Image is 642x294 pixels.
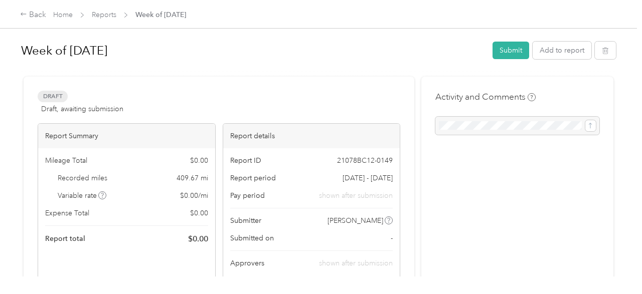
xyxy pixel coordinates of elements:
button: Add to report [533,42,591,59]
span: $ 0.00 [190,155,208,166]
span: 21078BC12-0149 [337,155,393,166]
span: Mileage Total [45,155,87,166]
span: shown after submission [319,190,393,201]
span: Recorded miles [58,173,107,183]
span: [PERSON_NAME] [328,215,383,226]
span: Submitter [230,215,261,226]
span: Approvers [230,258,264,268]
span: $ 0.00 [190,208,208,218]
span: Variable rate [58,190,107,201]
span: Draft, awaiting submission [41,104,123,114]
span: Week of [DATE] [135,10,186,20]
span: Submitted on [230,233,274,243]
div: Report Summary [38,124,215,148]
span: Report total [45,233,85,244]
span: [DATE] - [DATE] [343,173,393,183]
span: Draft [38,91,68,102]
a: Home [53,11,73,19]
a: Reports [92,11,116,19]
h4: Activity and Comments [435,91,536,103]
span: $ 0.00 [188,233,208,245]
button: Submit [493,42,529,59]
span: 409.67 mi [177,173,208,183]
div: Report details [223,124,400,148]
span: $ 0.00 / mi [180,190,208,201]
span: - [391,233,393,243]
h1: Week of August 25 2025 [21,39,486,63]
span: Report ID [230,155,261,166]
div: Back [20,9,46,21]
span: Expense Total [45,208,89,218]
span: Pay period [230,190,265,201]
span: shown after submission [319,259,393,267]
iframe: Everlance-gr Chat Button Frame [586,238,642,294]
span: Report period [230,173,276,183]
